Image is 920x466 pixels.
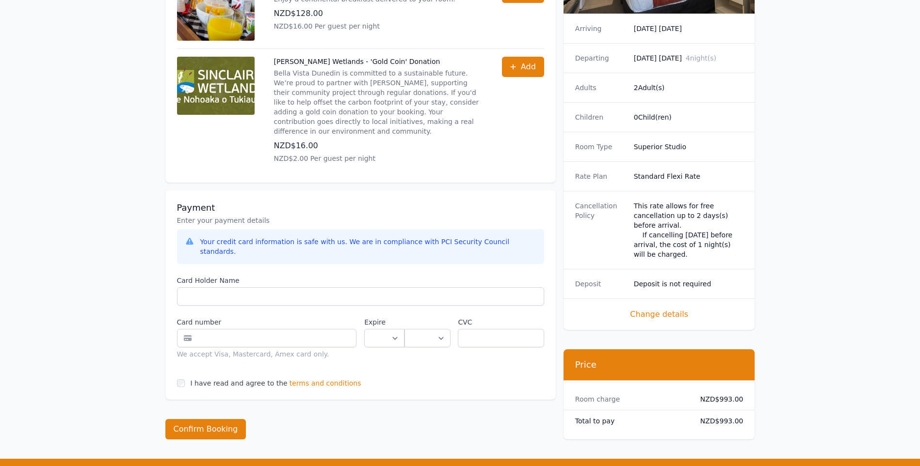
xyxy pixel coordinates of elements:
[274,68,483,136] p: Bella Vista Dunedin is committed to a sustainable future. We’re proud to partner with [PERSON_NAM...
[634,279,743,289] dd: Deposit is not required
[274,140,483,152] p: NZD$16.00
[575,279,626,289] dt: Deposit
[634,142,743,152] dd: Superior Studio
[634,83,743,93] dd: 2 Adult(s)
[177,317,357,327] label: Card number
[502,57,544,77] button: Add
[575,416,685,426] dt: Total to pay
[575,171,626,181] dt: Rate Plan
[177,276,544,285] label: Card Holder Name
[290,378,361,388] span: terms and conditions
[177,57,255,115] img: Sinclair Wetlands - 'Gold Coin' Donation
[165,419,246,439] button: Confirm Booking
[177,349,357,359] div: We accept Visa, Mastercard, Amex card only.
[634,53,743,63] dd: [DATE] [DATE]
[274,8,455,19] p: NZD$128.00
[274,21,455,31] p: NZD$16.00 Per guest per night
[191,379,288,387] label: I have read and agree to the
[274,57,483,66] p: [PERSON_NAME] Wetlands - 'Gold Coin' Donation
[575,112,626,122] dt: Children
[364,317,404,327] label: Expire
[177,202,544,214] h3: Payment
[458,317,544,327] label: CVC
[575,359,743,371] h3: Price
[634,201,743,259] div: This rate allows for free cancellation up to 2 days(s) before arrival. If cancelling [DATE] befor...
[575,309,743,320] span: Change details
[693,416,743,426] dd: NZD$993.00
[274,154,483,163] p: NZD$2.00 Per guest per night
[404,317,450,327] label: .
[634,112,743,122] dd: 0 Child(ren)
[575,24,626,33] dt: Arriving
[575,142,626,152] dt: Room Type
[521,61,536,73] span: Add
[575,83,626,93] dt: Adults
[575,201,626,259] dt: Cancellation Policy
[200,237,536,256] div: Your credit card information is safe with us. We are in compliance with PCI Security Council stan...
[693,394,743,404] dd: NZD$993.00
[575,394,685,404] dt: Room charge
[575,53,626,63] dt: Departing
[177,216,544,225] p: Enter your payment details
[634,171,743,181] dd: Standard Flexi Rate
[686,54,716,62] span: 4 night(s)
[634,24,743,33] dd: [DATE] [DATE]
